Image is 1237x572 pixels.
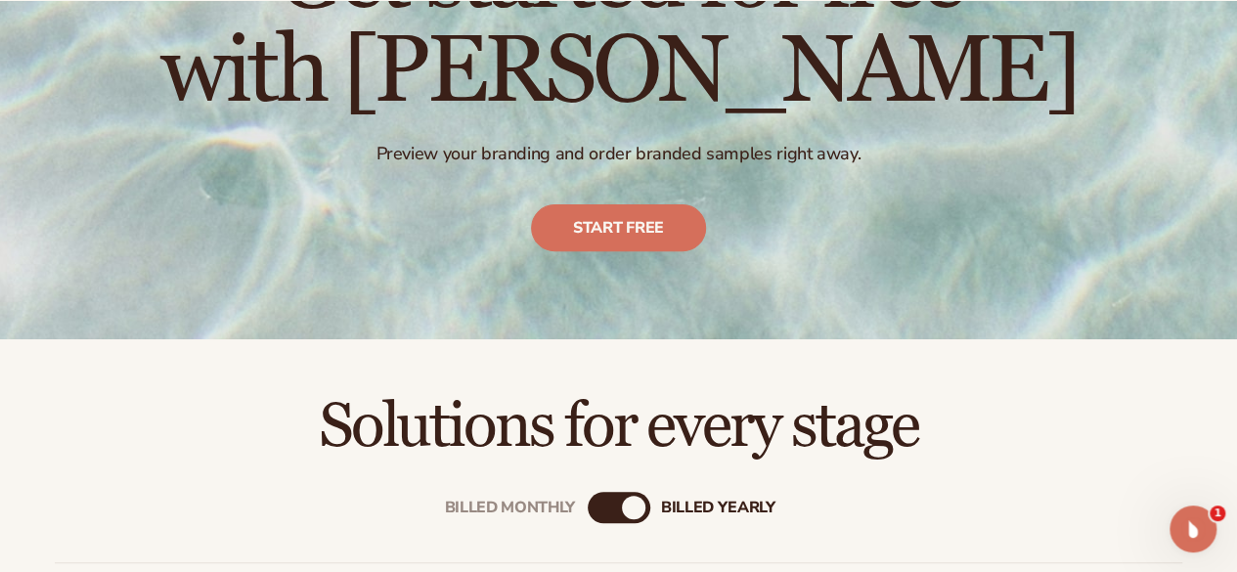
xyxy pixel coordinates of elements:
h2: Solutions for every stage [55,394,1182,460]
p: Preview your branding and order branded samples right away. [160,143,1077,165]
span: 1 [1210,506,1225,521]
a: Start free [531,204,706,251]
div: billed Yearly [661,498,775,516]
iframe: Intercom live chat [1170,506,1216,552]
div: Billed Monthly [445,498,576,516]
